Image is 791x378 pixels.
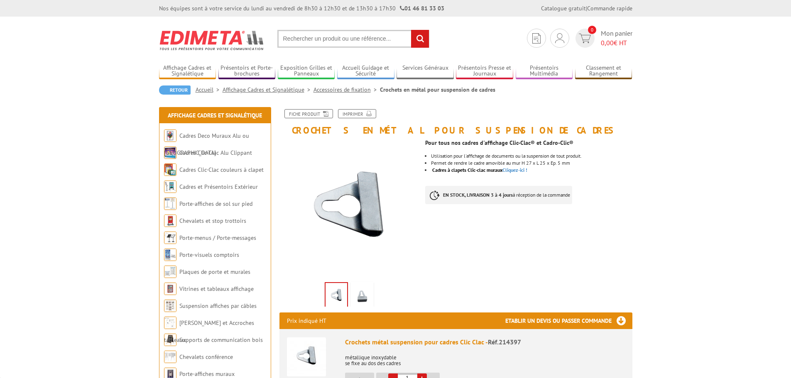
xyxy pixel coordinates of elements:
[179,370,235,378] a: Porte-affiches muraux
[345,349,625,366] p: métallique inoxydable se fixe au dos des cadres
[179,149,252,156] a: Cadres Clic-Clac Alu Clippant
[431,161,632,166] div: Permet de rendre le cadre amovible au mur H 27 x L 25 x Ep. 5 mm
[164,132,249,156] a: Cadres Deco Muraux Alu ou [GEOGRAPHIC_DATA]
[218,64,276,78] a: Présentoirs et Porte-brochures
[168,112,262,119] a: Affichage Cadres et Signalétique
[164,232,176,244] img: Porte-menus / Porte-messages
[284,109,333,118] a: Fiche produit
[179,336,263,344] a: Supports de communication bois
[164,351,176,363] img: Chevalets conférence
[431,154,632,159] p: Utilisation pour l'affichage de documents ou la suspension de tout produit.
[573,29,632,48] a: devis rapide 0 Mon panier 0,00€ HT
[587,5,632,12] a: Commande rapide
[313,86,380,93] a: Accessoires de fixation
[380,85,495,94] li: Crochets en métal pour suspension de cadres
[164,215,176,227] img: Chevalets et stop trottoirs
[278,64,335,78] a: Exposition Grilles et Panneaux
[456,64,513,78] a: Présentoirs Presse et Journaux
[601,39,614,47] span: 0,00
[345,337,625,347] div: Crochets métal suspension pour cadres Clic Clac -
[164,283,176,295] img: Vitrines et tableaux affichage
[159,85,191,95] a: Retour
[601,38,632,48] span: € HT
[601,29,632,48] span: Mon panier
[223,86,313,93] a: Affichage Cadres et Signalétique
[505,312,632,329] h3: Etablir un devis ou passer commande
[196,86,223,93] a: Accueil
[179,251,239,259] a: Porte-visuels comptoirs
[164,163,176,176] img: Cadres Clic-Clac couleurs à clapet
[579,34,591,43] img: devis rapide
[159,64,216,78] a: Affichage Cadres et Signalétique
[432,167,502,173] span: Cadres à clapets Clic-clac muraux
[164,198,176,210] img: Porte-affiches de sol sur pied
[588,26,596,34] span: 0
[179,166,264,173] a: Cadres Clic-Clac couleurs à clapet
[179,268,250,276] a: Plaques de porte et murales
[164,317,176,329] img: Cimaises et Accroches tableaux
[164,129,176,142] img: Cadres Deco Muraux Alu ou Bois
[279,139,419,279] img: 214397_crochets_metal_suspension_pour_cadres_1.jpg
[164,180,176,193] img: Cadres et Présentoirs Extérieur
[443,192,513,198] strong: EN STOCK, LIVRAISON 3 à 4 jours
[179,285,254,293] a: Vitrines et tableaux affichage
[575,64,632,78] a: Classement et Rangement
[164,266,176,278] img: Plaques de porte et murales
[179,217,246,224] a: Chevalets et stop trottoirs
[326,283,347,309] img: 214397_crochets_metal_suspension_pour_cadres_1.jpg
[277,30,429,48] input: Rechercher un produit ou une référence...
[159,4,444,12] div: Nos équipes sont à votre service du lundi au vendredi de 8h30 à 12h30 et de 13h30 à 17h30
[541,5,586,12] a: Catalogue gratuit
[164,319,254,344] a: [PERSON_NAME] et Accroches tableaux
[411,30,429,48] input: rechercher
[555,33,564,43] img: devis rapide
[432,167,527,173] a: Cadres à clapets Clic-clac murauxCliquez-ici !
[287,337,326,376] img: Crochets métal suspension pour cadres Clic Clac
[164,249,176,261] img: Porte-visuels comptoirs
[179,183,258,190] a: Cadres et Présentoirs Extérieur
[397,64,454,78] a: Services Généraux
[337,64,394,78] a: Accueil Guidage et Sécurité
[179,200,252,207] a: Porte-affiches de sol sur pied
[516,64,573,78] a: Présentoirs Multimédia
[352,284,372,310] img: 214397_crochets_metal_suspension_pour_cadres.jpg
[159,25,265,56] img: Edimeta
[179,302,257,310] a: Suspension affiches par câbles
[541,4,632,12] div: |
[338,109,376,118] a: Imprimer
[425,186,572,204] p: à réception de la commande
[532,33,541,44] img: devis rapide
[179,234,256,241] a: Porte-menus / Porte-messages
[287,312,326,329] p: Prix indiqué HT
[425,140,632,145] p: Pour tous nos cadres d'affichage Clic-Clac® et Cadro-Clic®
[400,5,444,12] strong: 01 46 81 33 03
[179,353,233,361] a: Chevalets conférence
[164,300,176,312] img: Suspension affiches par câbles
[488,338,521,346] span: Réf.214397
